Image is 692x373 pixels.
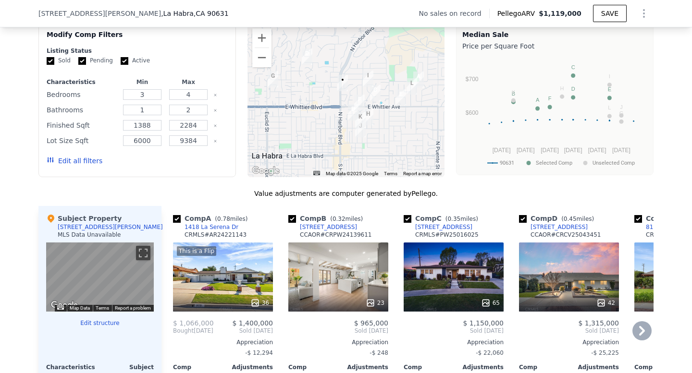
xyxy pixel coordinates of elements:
[500,160,514,166] text: 90631
[442,216,482,222] span: ( miles)
[354,95,365,111] div: 720 N Fonda St
[173,214,251,223] div: Comp A
[47,57,54,65] input: Sold
[115,305,151,311] a: Report a problem
[326,216,367,222] span: ( miles)
[78,57,86,65] input: Pending
[493,147,511,154] text: [DATE]
[564,216,577,222] span: 0.45
[541,147,559,154] text: [DATE]
[354,319,388,327] span: $ 965,000
[517,147,535,154] text: [DATE]
[512,89,516,95] text: K
[415,231,479,239] div: CRMLS # PW25016025
[609,73,610,79] text: I
[213,93,217,97] button: Clear
[46,242,154,312] div: Map
[223,363,273,371] div: Adjustments
[370,85,381,101] div: 1811 Westfield Way
[395,89,406,106] div: 810 Inola Ct
[578,319,619,327] span: $ 1,315,000
[173,338,273,346] div: Appreciation
[46,319,154,327] button: Edit structure
[245,349,273,356] span: -$ 12,294
[173,327,213,335] div: [DATE]
[384,171,397,176] a: Terms
[569,363,619,371] div: Adjustments
[121,57,150,65] label: Active
[620,104,623,110] text: J
[288,338,388,346] div: Appreciation
[476,349,504,356] span: -$ 22,060
[96,305,109,311] a: Terms
[634,363,684,371] div: Comp
[355,112,366,128] div: 511 N Fonda St
[366,298,384,308] div: 23
[447,216,460,222] span: 0.35
[571,64,575,70] text: C
[519,338,619,346] div: Appreciation
[337,75,348,91] div: 1210 Carmela Ln
[355,121,366,137] div: 351 N Fonda St
[462,39,647,53] div: Price per Square Foot
[363,109,373,125] div: 530 Gerry St
[560,85,564,91] text: H
[167,78,210,86] div: Max
[608,105,611,110] text: L
[121,57,128,65] input: Active
[466,76,479,83] text: $700
[588,147,606,154] text: [DATE]
[519,327,619,335] span: Sold [DATE]
[213,327,273,335] span: Sold [DATE]
[462,53,647,173] svg: A chart.
[47,134,117,147] div: Lot Size Sqft
[593,160,635,166] text: Unselected Comp
[194,10,229,17] span: , CA 90631
[634,4,654,23] button: Show Options
[47,119,117,132] div: Finished Sqft
[300,231,372,239] div: CCAOR # CRPW24139611
[250,165,282,177] img: Google
[612,147,630,154] text: [DATE]
[252,28,272,48] button: Zoom in
[47,30,228,47] div: Modify Comp Filters
[49,299,80,312] img: Google
[288,223,357,231] a: [STREET_ADDRESS]
[363,71,373,87] div: 1050 Shelburne
[333,216,346,222] span: 0.32
[539,10,581,17] span: $1,119,000
[531,231,601,239] div: CCAOR # CRCV25043451
[646,223,681,231] div: 810 Inola Ct
[173,363,223,371] div: Comp
[232,319,273,327] span: $ 1,400,000
[300,223,357,231] div: [STREET_ADDRESS]
[78,57,113,65] label: Pending
[557,216,598,222] span: ( miles)
[415,223,472,231] div: [STREET_ADDRESS]
[46,214,122,223] div: Subject Property
[536,97,540,103] text: A
[47,57,71,65] label: Sold
[288,363,338,371] div: Comp
[121,78,163,86] div: Min
[454,363,504,371] div: Adjustments
[213,124,217,128] button: Clear
[313,171,320,175] button: Keyboard shortcuts
[596,298,615,308] div: 42
[512,91,515,96] text: B
[466,109,479,116] text: $600
[462,30,647,39] div: Median Sale
[593,5,627,22] button: SAVE
[404,214,482,223] div: Comp C
[463,319,504,327] span: $ 1,150,000
[185,231,247,239] div: CRMLS # AR24221143
[531,223,588,231] div: [STREET_ADDRESS]
[571,86,575,92] text: D
[404,363,454,371] div: Comp
[252,48,272,67] button: Zoom out
[46,363,100,371] div: Characteristics
[185,223,238,231] div: 1418 La Serena Dr
[250,165,282,177] a: Open this area in Google Maps (opens a new window)
[38,189,654,198] div: Value adjustments are computer generated by Pellego .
